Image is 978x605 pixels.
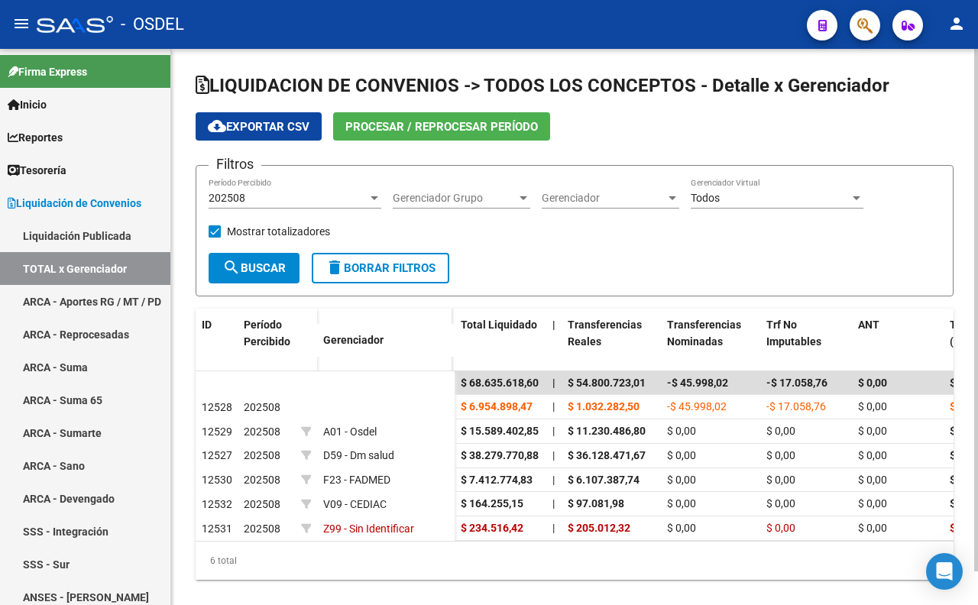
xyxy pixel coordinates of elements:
span: $ 54.800.723,01 [568,377,646,389]
span: $ 68.635.618,60 [461,377,539,389]
span: | [552,425,555,437]
span: -$ 17.058,76 [766,377,827,389]
span: Borrar Filtros [325,261,436,275]
datatable-header-cell: Total Liquidado [455,309,546,376]
datatable-header-cell: Trf No Imputables [760,309,852,376]
span: ID [202,319,212,331]
span: - OSDEL [121,8,184,41]
datatable-header-cell: Transferencias Nominadas [661,309,760,376]
span: Período Percibido [244,319,290,348]
span: $ 0,00 [766,474,795,486]
span: Tesorería [8,162,66,179]
mat-icon: search [222,258,241,277]
span: | [552,522,555,534]
span: $ 6.107.387,74 [568,474,640,486]
span: -$ 45.998,02 [667,377,728,389]
span: $ 0,00 [667,474,696,486]
span: Exportar CSV [208,120,309,134]
span: | [552,497,555,510]
span: $ 0,00 [858,522,887,534]
div: 6 total [196,542,954,580]
span: $ 0,00 [858,425,887,437]
mat-icon: delete [325,258,344,277]
span: Procesar / Reprocesar período [345,120,538,134]
span: $ 0,00 [667,449,696,461]
span: 12530 [202,474,232,486]
button: Procesar / Reprocesar período [333,112,550,141]
span: Total Liquidado [461,319,537,331]
span: $ 234.516,42 [461,522,523,534]
button: Buscar [209,253,300,283]
span: $ 0,00 [858,400,887,412]
span: A01 - Osdel [323,425,377,438]
span: | [552,474,555,486]
span: 202508 [244,425,280,438]
span: $ 0,00 [766,425,795,437]
span: $ 11.230.486,80 [568,425,646,437]
span: $ 205.012,32 [568,522,630,534]
span: 12528 [202,401,232,413]
span: Transferencias Nominadas [667,319,741,348]
span: D59 - Dm salud [323,449,394,461]
span: $ 0,00 [667,522,696,534]
span: Buscar [222,261,286,275]
span: 12527 [202,449,232,461]
datatable-header-cell: Gerenciador [317,324,455,357]
span: 202508 [244,522,280,535]
span: $ 0,00 [766,497,795,510]
span: $ 15.589.402,85 [461,425,539,437]
span: Mostrar totalizadores [227,222,330,241]
span: Trf No Imputables [766,319,821,348]
button: Borrar Filtros [312,253,449,283]
span: $ 1.032.282,50 [568,400,640,412]
span: Gerenciador [542,192,665,205]
span: $ 38.279.770,88 [461,449,539,461]
span: | [552,377,555,389]
button: Exportar CSV [196,112,322,141]
span: $ 0,00 [667,425,696,437]
span: $ 0,00 [766,449,795,461]
span: 202508 [244,498,280,510]
span: Inicio [8,96,47,113]
span: | [552,400,555,412]
span: $ 36.128.471,67 [568,449,646,461]
span: Reportes [8,129,63,146]
span: | [552,449,555,461]
span: Z99 - Sin Identificar [323,522,414,535]
span: 202508 [244,401,280,413]
span: | [552,319,555,331]
datatable-header-cell: Período Percibido [238,309,295,373]
datatable-header-cell: ID [196,309,238,373]
mat-icon: person [947,15,966,33]
span: LIQUIDACION DE CONVENIOS -> TODOS LOS CONCEPTOS - Detalle x Gerenciador [196,75,889,96]
span: ANT [858,319,879,331]
span: 202508 [244,449,280,461]
span: $ 6.954.898,47 [461,400,533,412]
span: $ 164.255,15 [461,497,523,510]
span: Liquidación de Convenios [8,195,141,212]
span: 12531 [202,522,232,535]
span: Firma Express [8,63,87,80]
datatable-header-cell: Transferencias Reales [562,309,661,376]
span: Gerenciador Grupo [393,192,517,205]
span: Gerenciador [323,334,384,346]
span: $ 0,00 [858,449,887,461]
span: -$ 17.058,76 [766,400,826,412]
span: Todos [691,192,720,204]
span: $ 0,00 [766,522,795,534]
span: $ 97.081,98 [568,497,624,510]
span: $ 0,00 [858,474,887,486]
span: 202508 [209,192,245,204]
span: Transferencias Reales [568,319,642,348]
mat-icon: cloud_download [208,117,226,135]
span: $ 0,00 [667,497,696,510]
span: V09 - CEDIAC [323,498,387,510]
span: 12532 [202,498,232,510]
span: $ 7.412.774,83 [461,474,533,486]
datatable-header-cell: | [546,309,562,376]
span: 202508 [244,474,280,486]
datatable-header-cell: ANT [852,309,944,376]
mat-icon: menu [12,15,31,33]
span: 12529 [202,425,232,438]
div: Open Intercom Messenger [926,553,963,590]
